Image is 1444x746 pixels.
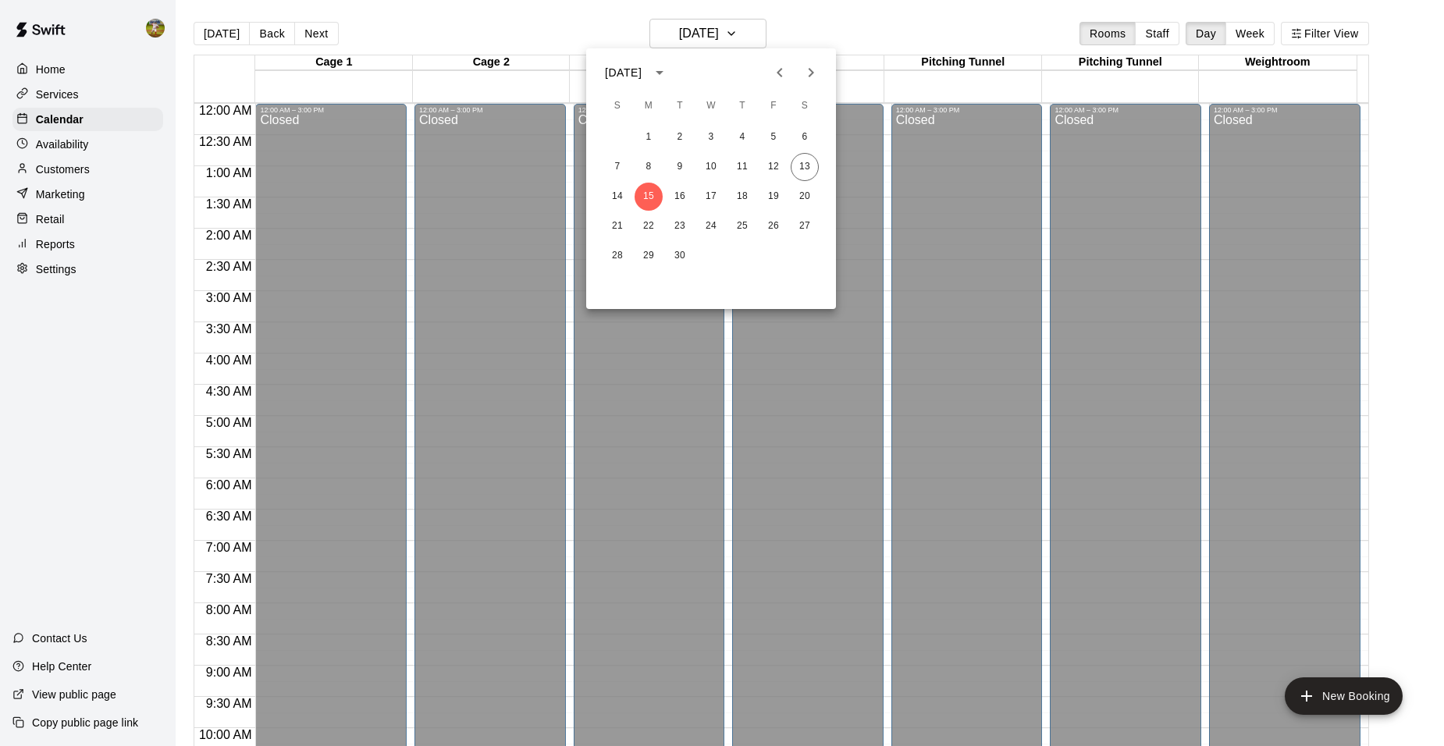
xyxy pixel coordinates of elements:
button: 23 [666,212,694,240]
button: 16 [666,183,694,211]
button: 8 [635,153,663,181]
button: 5 [759,123,788,151]
button: Next month [795,57,827,88]
button: 6 [791,123,819,151]
button: 9 [666,153,694,181]
button: 26 [759,212,788,240]
button: 28 [603,242,631,270]
button: 14 [603,183,631,211]
button: 20 [791,183,819,211]
button: 12 [759,153,788,181]
button: 3 [697,123,725,151]
span: Wednesday [697,91,725,122]
button: 17 [697,183,725,211]
span: Friday [759,91,788,122]
button: 15 [635,183,663,211]
button: 22 [635,212,663,240]
button: 4 [728,123,756,151]
button: 19 [759,183,788,211]
button: 29 [635,242,663,270]
button: 27 [791,212,819,240]
span: Sunday [603,91,631,122]
button: 11 [728,153,756,181]
button: Previous month [764,57,795,88]
button: 2 [666,123,694,151]
button: 7 [603,153,631,181]
span: Thursday [728,91,756,122]
div: [DATE] [605,65,642,81]
button: calendar view is open, switch to year view [646,59,673,86]
button: 30 [666,242,694,270]
button: 18 [728,183,756,211]
span: Monday [635,91,663,122]
button: 10 [697,153,725,181]
span: Saturday [791,91,819,122]
button: 24 [697,212,725,240]
button: 21 [603,212,631,240]
button: 13 [791,153,819,181]
button: 1 [635,123,663,151]
button: 25 [728,212,756,240]
span: Tuesday [666,91,694,122]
